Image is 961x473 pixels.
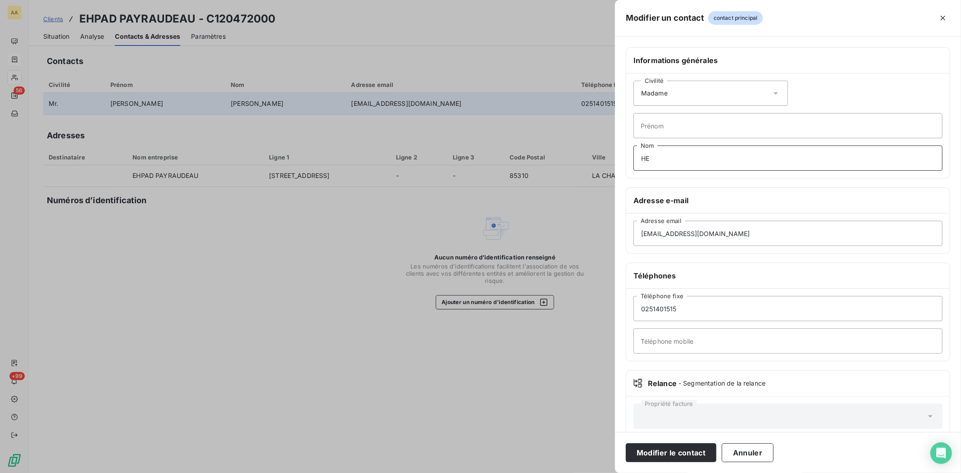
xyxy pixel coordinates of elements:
[633,378,943,389] div: Relance
[708,11,763,25] span: contact principal
[626,443,716,462] button: Modifier le contact
[626,12,705,24] h5: Modifier un contact
[633,146,943,171] input: placeholder
[633,113,943,138] input: placeholder
[633,296,943,321] input: placeholder
[930,442,952,464] div: Open Intercom Messenger
[722,443,774,462] button: Annuler
[633,221,943,246] input: placeholder
[633,328,943,354] input: placeholder
[641,89,668,98] span: Madame
[679,379,765,388] span: - Segmentation de la relance
[633,270,943,281] h6: Téléphones
[633,55,943,66] h6: Informations générales
[633,195,943,206] h6: Adresse e-mail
